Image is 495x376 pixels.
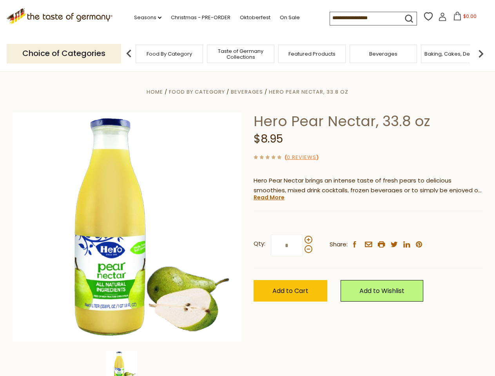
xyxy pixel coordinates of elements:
[254,239,265,249] strong: Qty:
[272,286,308,295] span: Add to Cart
[134,13,161,22] a: Seasons
[285,154,319,161] span: ( )
[147,88,163,96] a: Home
[254,193,285,201] a: Read More
[463,13,477,20] span: $0.00
[169,88,225,96] a: Food By Category
[254,112,483,130] h1: Hero Pear Nectar, 33.8 oz
[287,154,316,162] a: 0 Reviews
[254,280,327,302] button: Add to Cart
[330,240,348,249] span: Share:
[240,13,270,22] a: Oktoberfest
[209,48,272,60] a: Taste of Germany Collections
[254,176,483,195] p: Hero Pear Nectar brings an intense taste of fresh pears to delicious smoothies, mixed drink cockt...
[254,131,283,146] span: $8.95
[147,51,192,57] a: Food By Category
[7,44,121,63] p: Choice of Categories
[121,46,137,61] img: previous arrow
[269,88,348,96] a: Hero Pear Nectar, 33.8 oz
[231,88,263,96] a: Beverages
[473,46,489,61] img: next arrow
[280,13,300,22] a: On Sale
[271,235,303,256] input: Qty:
[171,13,230,22] a: Christmas - PRE-ORDER
[369,51,397,57] a: Beverages
[341,280,423,302] a: Add to Wishlist
[288,51,335,57] a: Featured Products
[448,12,482,23] button: $0.00
[13,112,242,342] img: Hero Pear Nectar, 33.8 oz
[424,51,485,57] a: Baking, Cakes, Desserts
